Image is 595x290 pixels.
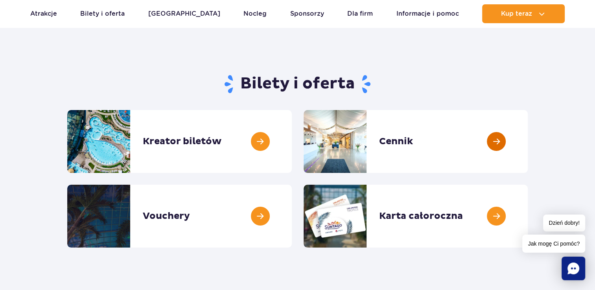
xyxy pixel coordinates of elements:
[543,215,585,231] span: Dzień dobry!
[243,4,267,23] a: Nocleg
[522,235,585,253] span: Jak mogę Ci pomóc?
[501,10,532,17] span: Kup teraz
[148,4,220,23] a: [GEOGRAPHIC_DATA]
[482,4,565,23] button: Kup teraz
[290,4,324,23] a: Sponsorzy
[67,74,528,94] h1: Bilety i oferta
[562,257,585,280] div: Chat
[30,4,57,23] a: Atrakcje
[80,4,125,23] a: Bilety i oferta
[396,4,459,23] a: Informacje i pomoc
[347,4,373,23] a: Dla firm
